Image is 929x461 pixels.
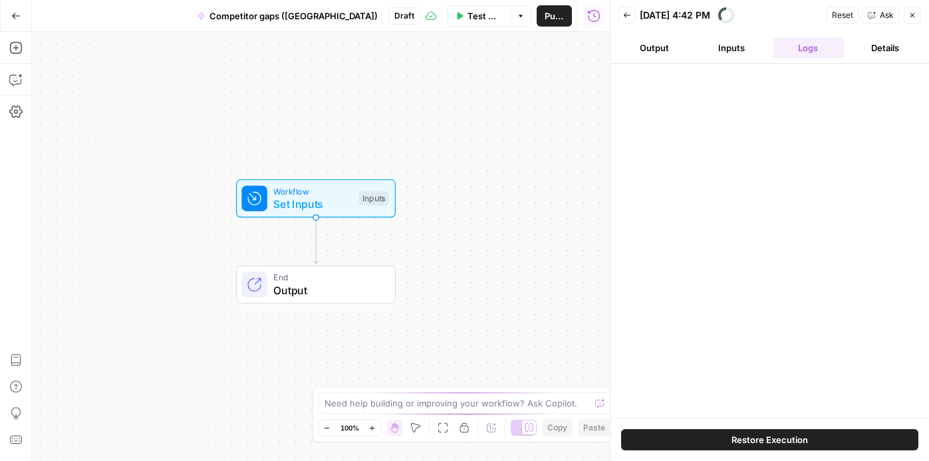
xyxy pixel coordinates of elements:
[467,9,502,23] span: Test Workflow
[618,37,690,58] button: Output
[832,9,853,21] span: Reset
[849,37,921,58] button: Details
[190,5,386,27] button: Competitor gaps ([GEOGRAPHIC_DATA])
[340,422,359,433] span: 100%
[880,9,894,21] span: Ask
[447,5,510,27] button: Test Workflow
[773,37,845,58] button: Logs
[394,10,414,22] span: Draft
[578,419,610,436] button: Paste
[192,266,440,304] div: EndOutput
[192,179,440,218] div: WorkflowSet InputsInputs
[273,185,352,197] span: Workflow
[826,7,859,24] button: Reset
[545,9,564,23] span: Publish
[359,191,388,206] div: Inputs
[547,422,567,434] span: Copy
[621,429,918,450] button: Restore Execution
[273,271,382,284] span: End
[273,282,382,298] span: Output
[209,9,378,23] span: Competitor gaps ([GEOGRAPHIC_DATA])
[313,218,318,264] g: Edge from start to end
[583,422,605,434] span: Paste
[731,433,808,446] span: Restore Execution
[537,5,572,27] button: Publish
[273,196,352,212] span: Set Inputs
[542,419,573,436] button: Copy
[862,7,900,24] button: Ask
[696,37,767,58] button: Inputs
